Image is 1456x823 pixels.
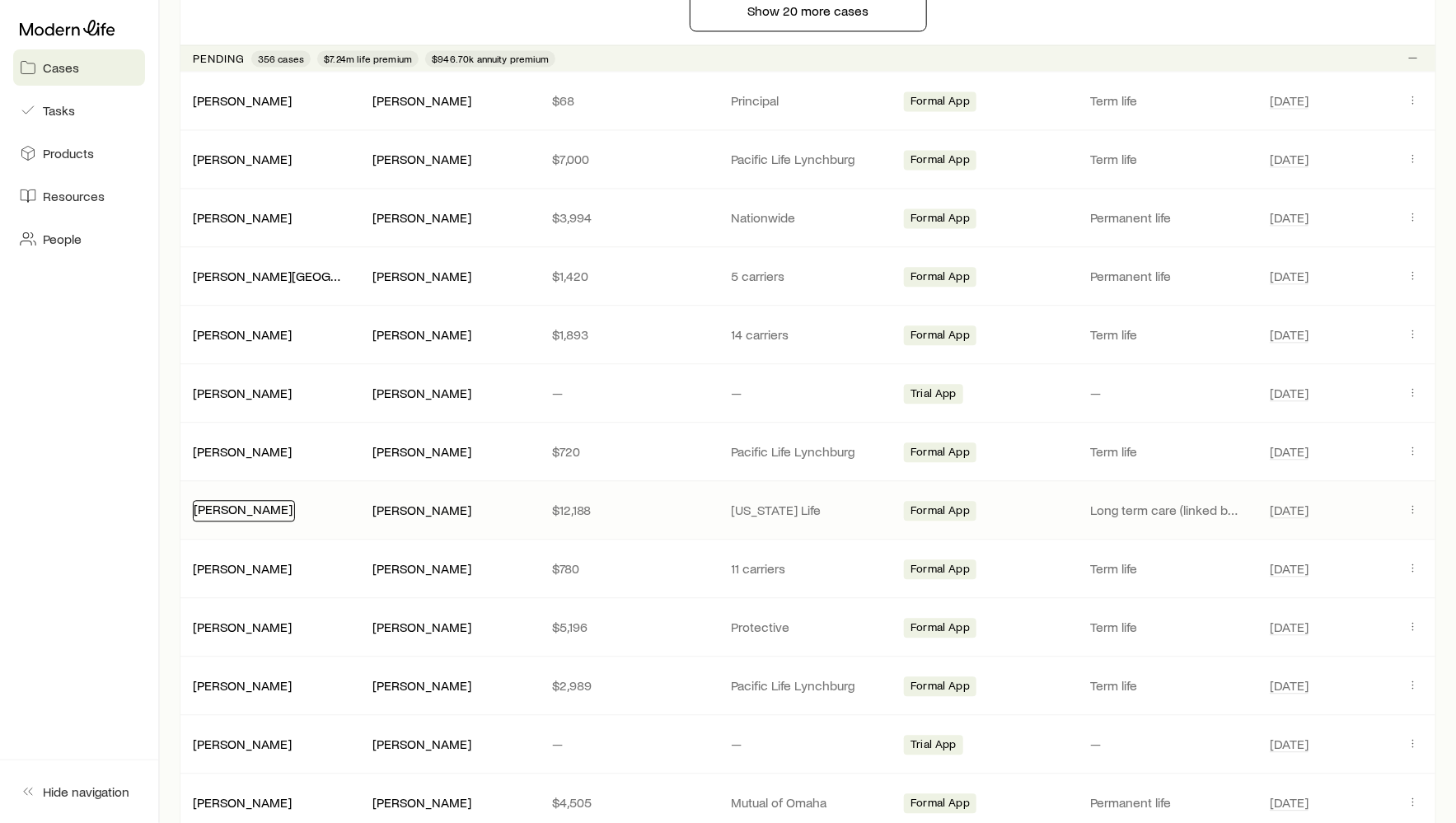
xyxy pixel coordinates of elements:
[552,502,705,518] p: $12,188
[911,562,970,579] span: Formal App
[193,326,292,344] div: [PERSON_NAME]
[1090,677,1243,694] p: Term life
[1270,92,1309,109] span: [DATE]
[1090,151,1243,167] p: Term life
[193,500,295,521] div: [PERSON_NAME]
[372,619,471,636] div: [PERSON_NAME]
[372,385,471,402] div: [PERSON_NAME]
[1270,502,1309,518] span: [DATE]
[552,92,705,109] p: $68
[732,619,885,635] p: Protective
[372,502,471,519] div: [PERSON_NAME]
[552,736,705,752] p: —
[372,209,471,227] div: [PERSON_NAME]
[732,92,885,109] p: Principal
[372,443,471,461] div: [PERSON_NAME]
[372,92,471,110] div: [PERSON_NAME]
[324,52,412,65] span: $7.24m life premium
[1090,560,1243,577] p: Term life
[193,677,292,694] div: [PERSON_NAME]
[732,502,885,518] p: [US_STATE] Life
[1270,677,1309,694] span: [DATE]
[732,209,885,226] p: Nationwide
[552,151,705,167] p: $7,000
[193,52,245,65] p: Pending
[1270,385,1309,401] span: [DATE]
[193,268,346,285] div: [PERSON_NAME][GEOGRAPHIC_DATA]
[1090,502,1243,518] p: Long term care (linked benefit)
[732,385,885,401] p: —
[1090,92,1243,109] p: Term life
[193,794,292,811] div: [PERSON_NAME]
[1090,794,1243,811] p: Permanent life
[552,443,705,460] p: $720
[1090,326,1243,343] p: Term life
[1270,268,1309,284] span: [DATE]
[911,386,956,404] span: Trial App
[193,677,292,693] a: [PERSON_NAME]
[43,102,75,119] span: Tasks
[372,326,471,344] div: [PERSON_NAME]
[193,619,292,634] a: [PERSON_NAME]
[552,619,705,635] p: $5,196
[193,92,292,108] a: [PERSON_NAME]
[193,151,292,168] div: [PERSON_NAME]
[13,178,145,214] a: Resources
[372,794,471,811] div: [PERSON_NAME]
[552,268,705,284] p: $1,420
[13,49,145,86] a: Cases
[1090,268,1243,284] p: Permanent life
[1090,209,1243,226] p: Permanent life
[1270,794,1309,811] span: [DATE]
[13,221,145,257] a: People
[372,736,471,753] div: [PERSON_NAME]
[911,269,970,287] span: Formal App
[552,326,705,343] p: $1,893
[1270,151,1309,167] span: [DATE]
[732,560,885,577] p: 11 carriers
[1270,209,1309,226] span: [DATE]
[552,677,705,694] p: $2,989
[732,151,885,167] p: Pacific Life Lynchburg
[43,59,79,76] span: Cases
[193,736,292,751] a: [PERSON_NAME]
[432,52,549,65] span: $946.70k annuity premium
[732,443,885,460] p: Pacific Life Lynchburg
[911,796,970,813] span: Formal App
[911,445,970,462] span: Formal App
[1270,560,1309,577] span: [DATE]
[13,135,145,171] a: Products
[193,385,292,400] a: [PERSON_NAME]
[193,560,292,578] div: [PERSON_NAME]
[1090,385,1243,401] p: —
[732,268,885,284] p: 5 carriers
[372,560,471,578] div: [PERSON_NAME]
[1090,443,1243,460] p: Term life
[193,326,292,342] a: [PERSON_NAME]
[911,152,970,170] span: Formal App
[1270,443,1309,460] span: [DATE]
[552,560,705,577] p: $780
[732,677,885,694] p: Pacific Life Lynchburg
[193,794,292,810] a: [PERSON_NAME]
[552,209,705,226] p: $3,994
[552,385,705,401] p: —
[193,92,292,110] div: [PERSON_NAME]
[193,443,292,461] div: [PERSON_NAME]
[194,501,293,517] a: [PERSON_NAME]
[911,503,970,521] span: Formal App
[1090,736,1243,752] p: —
[193,151,292,166] a: [PERSON_NAME]
[911,211,970,228] span: Formal App
[193,268,415,283] a: [PERSON_NAME][GEOGRAPHIC_DATA]
[13,774,145,810] button: Hide navigation
[732,794,885,811] p: Mutual of Omaha
[911,94,970,111] span: Formal App
[43,783,129,800] span: Hide navigation
[193,209,292,227] div: [PERSON_NAME]
[193,736,292,753] div: [PERSON_NAME]
[911,620,970,638] span: Formal App
[193,619,292,636] div: [PERSON_NAME]
[258,52,304,65] span: 356 cases
[372,151,471,168] div: [PERSON_NAME]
